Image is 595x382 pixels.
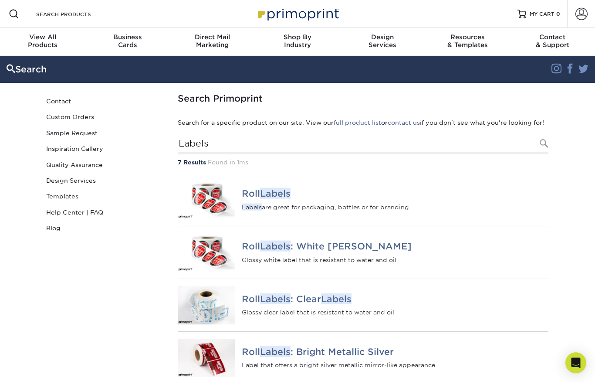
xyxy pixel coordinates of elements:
a: Blog [43,220,160,236]
a: Contact [43,93,160,109]
a: Contact& Support [510,28,595,56]
p: Glossy clear label that is resistant to water and oil [242,308,548,317]
a: Resources& Templates [425,28,510,56]
div: Marketing [170,33,255,49]
div: Cards [85,33,170,49]
a: Sample Request [43,125,160,141]
p: Search for a specific product on our site. View our or if you don't see what you're looking for! [178,118,548,127]
a: Quality Assurance [43,157,160,173]
input: Search Products... [178,134,548,154]
a: Custom Orders [43,109,160,125]
a: Shop ByIndustry [255,28,340,56]
p: are great for packaging, bottles or for branding [242,202,548,211]
p: Label that offers a bright silver metallic mirror-like appearance [242,361,548,369]
a: Direct MailMarketing [170,28,255,56]
em: Labels [260,293,291,304]
a: Inspiration Gallery [43,141,160,157]
p: Glossy white label that is resistant to water and oil [242,255,548,264]
span: Business [85,33,170,41]
a: Help Center | FAQ [43,205,160,220]
a: Templates [43,188,160,204]
span: Resources [425,33,510,41]
div: Open Intercom Messenger [565,352,586,373]
span: Contact [510,33,595,41]
img: Roll Labels: Clear Labels [178,286,235,324]
a: Roll Labels: Clear Labels RollLabels: ClearLabels Glossy clear label that is resistant to water a... [178,279,548,331]
span: Found in 1ms [208,159,248,166]
a: BusinessCards [85,28,170,56]
a: Roll Labels: White BOPP RollLabels: White [PERSON_NAME] Glossy white label that is resistant to w... [178,226,548,279]
div: & Support [510,33,595,49]
h1: Search Primoprint [178,93,548,104]
em: Labels [242,203,262,210]
img: Roll Labels [178,181,235,219]
em: Labels [321,293,352,304]
a: Roll Labels RollLabels Labelsare great for packaging, bottles or for branding [178,174,548,226]
strong: 7 Results [178,159,206,166]
a: full product list [334,119,381,126]
a: contact us [388,119,420,126]
img: Primoprint [254,4,341,23]
a: Design Services [43,173,160,188]
em: Labels [260,241,291,252]
span: Shop By [255,33,340,41]
h4: Roll : Clear [242,294,548,304]
em: Labels [260,188,291,199]
input: SEARCH PRODUCTS..... [35,9,120,19]
h4: Roll [242,188,548,199]
img: Roll Labels: White BOPP [178,233,235,272]
div: Services [340,33,425,49]
span: Design [340,33,425,41]
span: MY CART [530,10,554,18]
span: 0 [556,11,560,17]
h4: Roll : White [PERSON_NAME] [242,241,548,252]
a: DesignServices [340,28,425,56]
span: Direct Mail [170,33,255,41]
div: Industry [255,33,340,49]
h4: Roll : Bright Metallic Silver [242,346,548,357]
img: Roll Labels: Bright Metallic Silver [178,339,235,377]
em: Labels [260,346,291,357]
div: & Templates [425,33,510,49]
